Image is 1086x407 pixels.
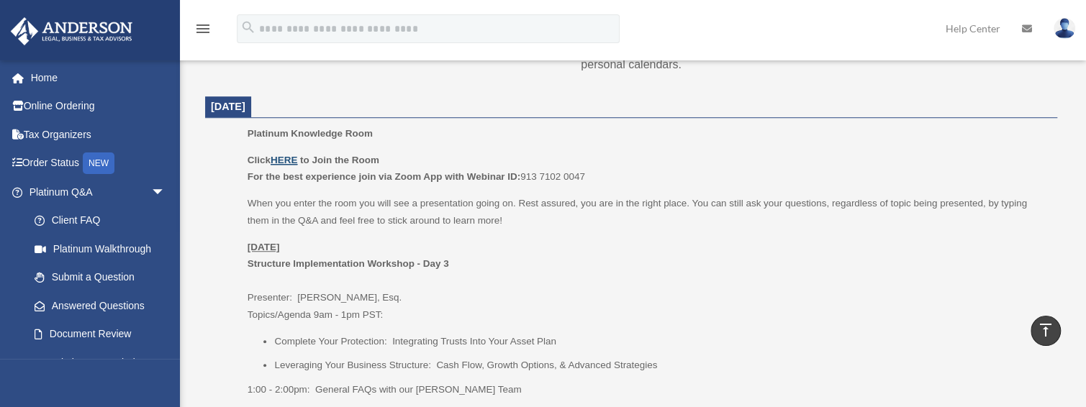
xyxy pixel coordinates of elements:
a: Platinum Walkthrough [20,234,187,263]
a: Submit a Question [20,263,187,292]
a: HERE [271,155,297,165]
div: NEW [83,152,114,174]
a: menu [194,25,212,37]
span: [DATE] [211,101,245,112]
img: User Pic [1054,18,1075,39]
a: Home [10,63,187,92]
a: Document Review [20,320,187,349]
a: Online Ordering [10,92,187,121]
a: Answered Questions [20,291,187,320]
b: For the best experience join via Zoom App with Webinar ID: [248,171,520,182]
a: Order StatusNEW [10,149,187,178]
span: arrow_drop_down [151,178,180,207]
u: [DATE] [248,242,280,252]
b: Click [248,155,300,165]
b: to Join the Room [300,155,379,165]
span: Platinum Knowledge Room [248,128,373,139]
img: Anderson Advisors Platinum Portal [6,17,137,45]
a: Tax Organizers [10,120,187,149]
i: search [240,19,256,35]
p: When you enter the room you will see a presentation going on. Rest assured, you are in the right ... [248,195,1047,229]
i: menu [194,20,212,37]
a: vertical_align_top [1031,316,1061,346]
a: Platinum Q&Aarrow_drop_down [10,178,187,206]
a: Client FAQ [20,206,187,235]
b: Structure Implementation Workshop - Day 3 [248,258,449,269]
p: 1:00 - 2:00pm: General FAQs with our [PERSON_NAME] Team [248,381,1047,398]
p: Presenter: [PERSON_NAME], Esq. Topics/Agenda 9am - 1pm PST: [248,239,1047,324]
p: 913 7102 0047 [248,152,1047,186]
a: Platinum Knowledge Room [20,348,180,394]
li: Leveraging Your Business Structure: Cash Flow, Growth Options, & Advanced Strategies [274,357,1047,374]
i: vertical_align_top [1037,321,1054,339]
li: Complete Your Protection: Integrating Trusts Into Your Asset Plan [274,333,1047,350]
